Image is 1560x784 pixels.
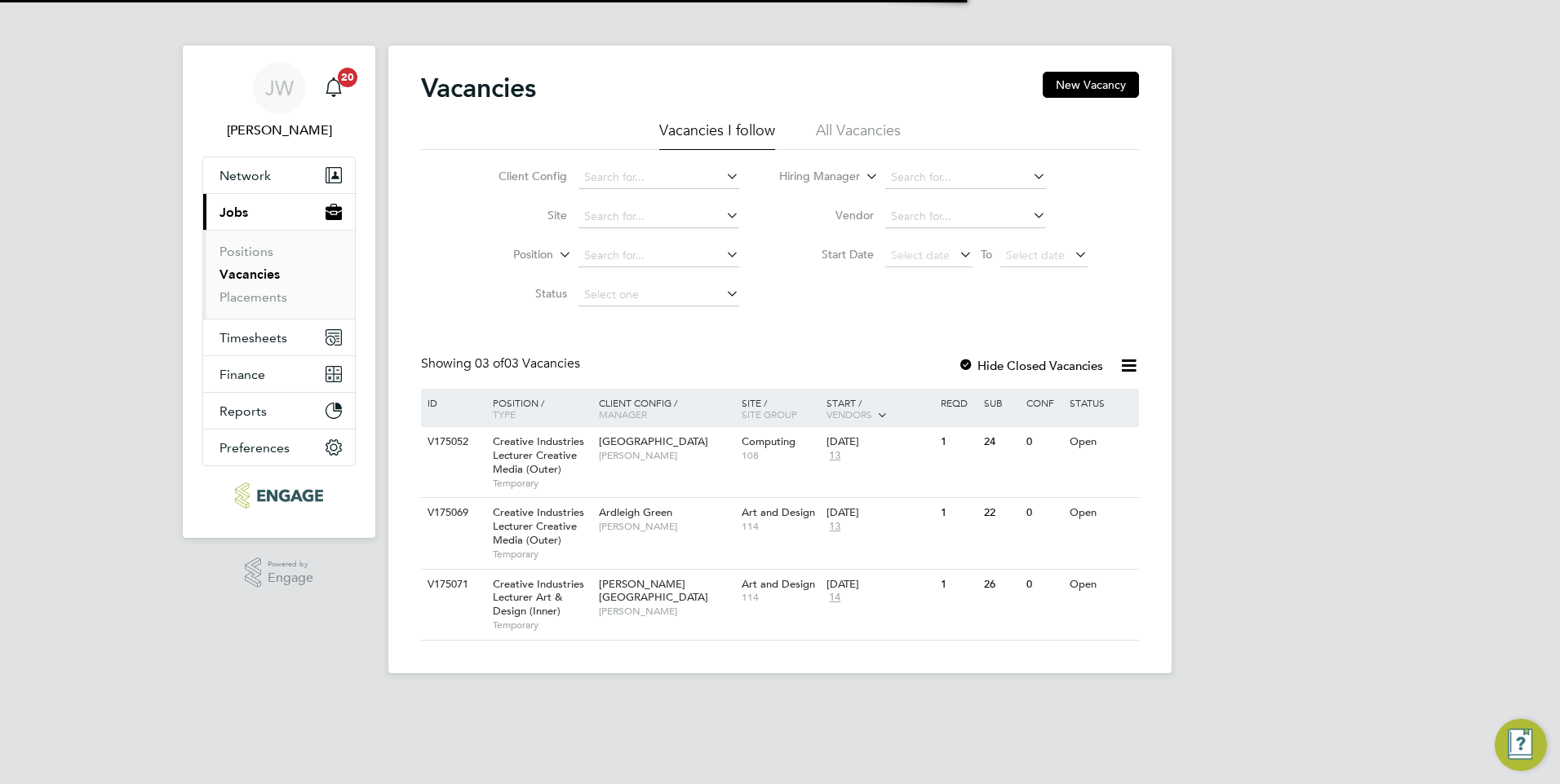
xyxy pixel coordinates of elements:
[578,205,739,228] input: Search for...
[742,577,815,591] span: Art and Design
[742,407,797,421] span: Site Group
[203,230,355,319] div: Jobs
[958,358,1103,373] label: Hide Closed Vacancies
[421,355,583,372] div: Showing
[203,356,355,392] button: Finance
[766,169,860,185] label: Hiring Manager
[885,166,1046,189] input: Search for...
[493,505,584,547] span: Creative Industries Lecturer Creative Media (Outer)
[423,427,481,457] div: V175052
[578,166,739,189] input: Search for...
[780,247,874,262] label: Start Date
[578,244,739,267] input: Search for...
[1043,72,1139,98] button: New Vacancy
[976,244,997,265] span: To
[219,440,290,456] span: Preferences
[268,557,313,571] span: Powered by
[827,435,933,449] div: [DATE]
[595,389,738,428] div: Client Config /
[219,289,287,305] a: Placements
[780,208,874,222] label: Vendor
[493,548,591,561] span: Temporary
[738,389,823,428] div: Site /
[742,591,819,604] span: 114
[202,62,356,140] a: JW[PERSON_NAME]
[827,520,843,534] span: 13
[822,389,937,429] div: Start /
[317,62,350,114] a: 20
[203,393,355,429] button: Reports
[202,482,356,509] a: Go to home page
[1066,427,1137,457] div: Open
[183,46,375,538] nav: Main navigation
[219,367,265,382] span: Finance
[816,121,901,150] li: All Vacancies
[203,319,355,355] button: Timesheets
[827,578,933,592] div: [DATE]
[599,605,733,618] span: [PERSON_NAME]
[423,498,481,528] div: V175069
[421,72,536,104] h2: Vacancies
[493,434,584,476] span: Creative Industries Lecturer Creative Media (Outer)
[1006,248,1065,262] span: Select date
[599,505,672,519] span: Ardleigh Green
[742,434,796,448] span: Computing
[493,619,591,632] span: Temporary
[885,205,1046,228] input: Search for...
[937,570,979,600] div: 1
[827,449,843,463] span: 13
[1066,389,1137,416] div: Status
[937,427,979,457] div: 1
[475,355,580,372] span: 03 Vacancies
[473,208,567,222] label: Site
[599,577,708,605] span: [PERSON_NAME][GEOGRAPHIC_DATA]
[423,389,481,416] div: ID
[493,577,584,619] span: Creative Industries Lecturer Art & Design (Inner)
[203,194,355,230] button: Jobs
[599,407,647,421] span: Manager
[599,449,733,462] span: [PERSON_NAME]
[742,449,819,462] span: 108
[245,557,314,588] a: Powered byEngage
[980,498,1022,528] div: 22
[203,429,355,465] button: Preferences
[493,477,591,490] span: Temporary
[980,427,1022,457] div: 24
[268,571,313,585] span: Engage
[219,266,280,282] a: Vacancies
[1022,427,1065,457] div: 0
[1066,498,1137,528] div: Open
[493,407,516,421] span: Type
[338,68,357,87] span: 20
[481,389,595,428] div: Position /
[235,482,322,509] img: ncclondon-logo-retina.png
[265,77,294,99] span: JW
[203,157,355,193] button: Network
[599,520,733,533] span: [PERSON_NAME]
[980,389,1022,416] div: Sub
[1022,570,1065,600] div: 0
[202,121,356,140] span: John Waite
[827,506,933,520] div: [DATE]
[659,121,775,150] li: Vacancies I follow
[473,169,567,183] label: Client Config
[423,570,481,600] div: V175071
[219,403,267,419] span: Reports
[1495,719,1547,771] button: Engage Resource Center
[219,330,287,346] span: Timesheets
[1022,498,1065,528] div: 0
[219,168,271,183] span: Network
[475,355,504,372] span: 03 of
[599,434,708,448] span: [GEOGRAPHIC_DATA]
[742,520,819,533] span: 114
[1066,570,1137,600] div: Open
[827,407,872,421] span: Vendors
[1022,389,1065,416] div: Conf
[219,244,273,259] a: Positions
[459,247,553,263] label: Position
[827,591,843,605] span: 14
[937,389,979,416] div: Reqd
[473,286,567,301] label: Status
[891,248,950,262] span: Select date
[980,570,1022,600] div: 26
